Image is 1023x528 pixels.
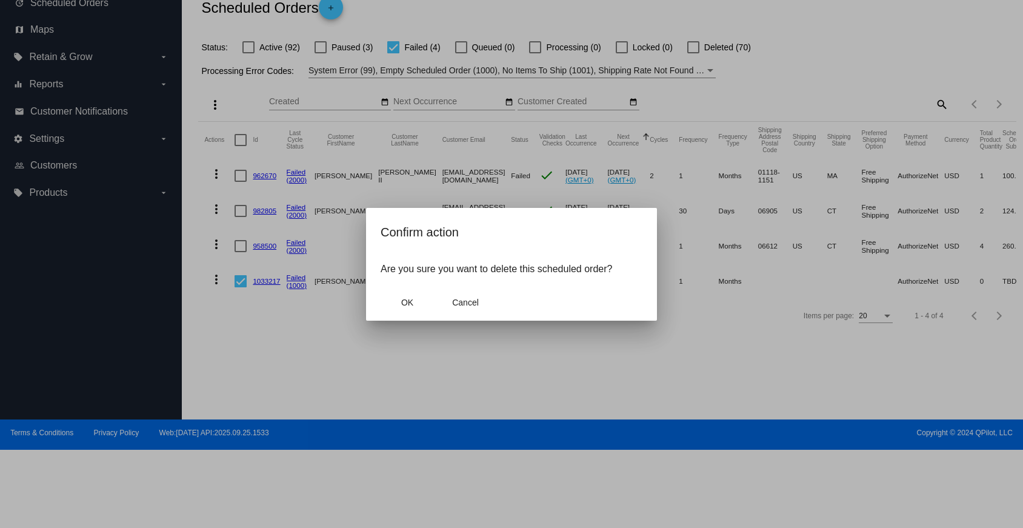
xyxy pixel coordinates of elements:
h2: Confirm action [381,222,642,242]
p: Are you sure you want to delete this scheduled order? [381,264,642,275]
span: OK [401,298,413,307]
button: Close dialog [439,292,492,313]
span: Cancel [452,298,479,307]
button: Close dialog [381,292,434,313]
